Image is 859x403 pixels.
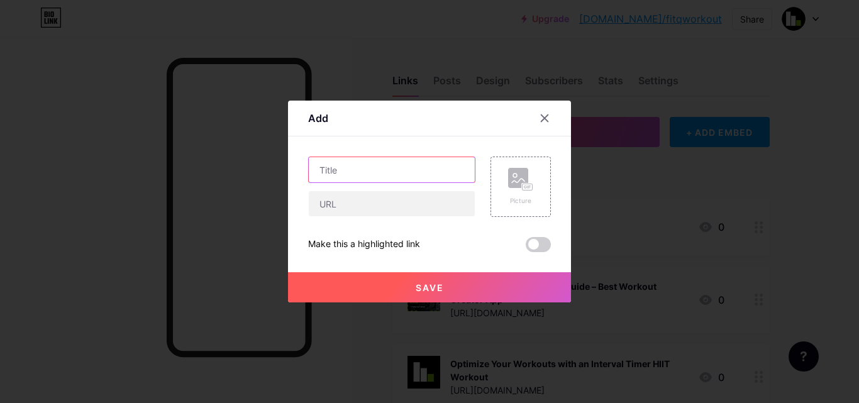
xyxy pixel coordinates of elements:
[308,237,420,252] div: Make this a highlighted link
[309,157,475,182] input: Title
[508,196,533,206] div: Picture
[416,282,444,293] span: Save
[308,111,328,126] div: Add
[309,191,475,216] input: URL
[288,272,571,302] button: Save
